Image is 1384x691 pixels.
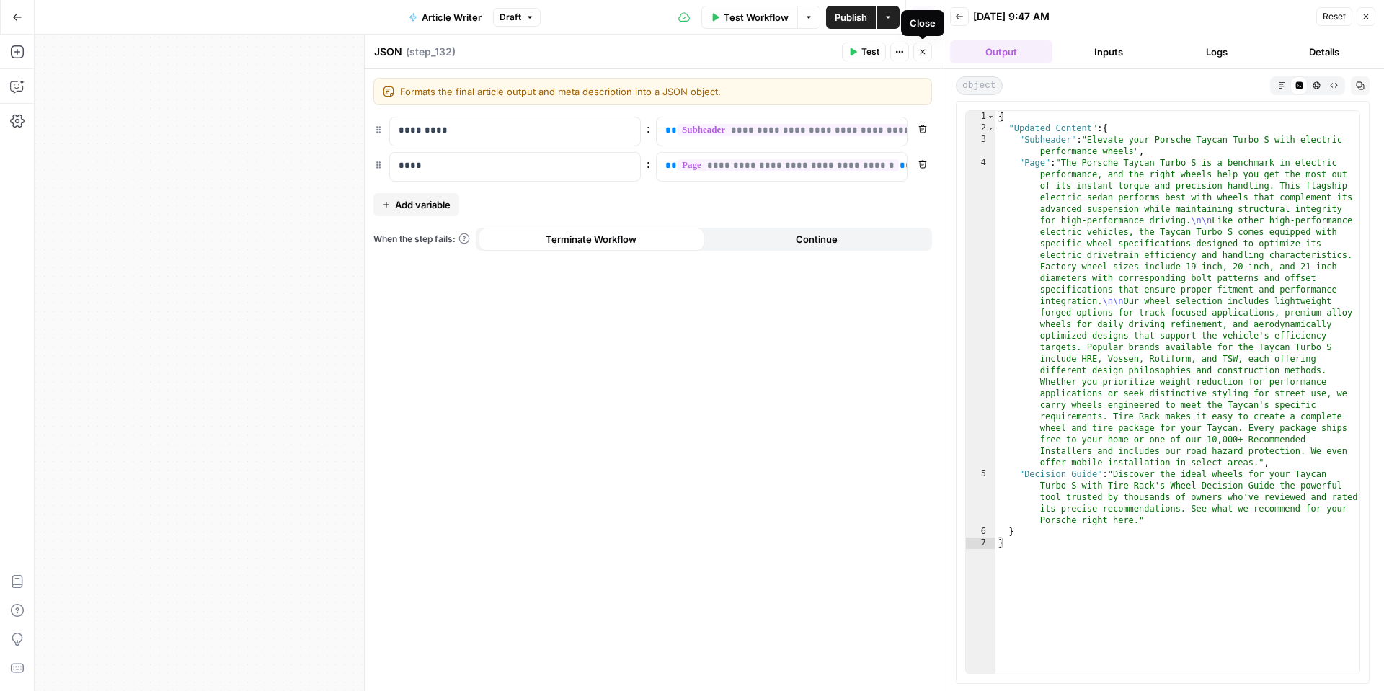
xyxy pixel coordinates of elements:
div: Close [910,16,936,30]
span: Toggle code folding, rows 1 through 7 [987,111,995,122]
button: Inputs [1058,40,1161,63]
span: object [956,76,1003,95]
button: Output [950,40,1052,63]
textarea: JSON [374,45,402,59]
button: Continue [704,228,930,251]
span: Test Workflow [724,10,789,24]
textarea: Formats the final article output and meta description into a JSON object. [400,84,923,99]
button: Reset [1316,7,1352,26]
span: Reset [1323,10,1346,23]
button: Details [1274,40,1376,63]
div: 1 [966,111,995,122]
span: Terminate Workflow [546,232,636,246]
button: Logs [1166,40,1268,63]
div: 4 [966,157,995,468]
button: Publish [826,6,876,29]
button: Draft [493,8,541,27]
span: Draft [500,11,521,24]
span: Continue [796,232,838,246]
div: 3 [966,134,995,157]
span: Test [861,45,879,58]
button: Test Workflow [701,6,797,29]
span: : [647,155,650,172]
div: 6 [966,526,995,538]
span: Toggle code folding, rows 2 through 6 [987,122,995,134]
span: Article Writer [422,10,482,24]
span: Publish [835,10,867,24]
div: 5 [966,468,995,526]
button: Add variable [373,193,459,216]
div: 7 [966,538,995,549]
span: : [647,120,650,137]
span: ( step_132 ) [406,45,456,59]
button: Article Writer [400,6,490,29]
span: Add variable [395,197,451,212]
a: When the step fails: [373,233,470,246]
div: 2 [966,122,995,134]
button: Test [842,43,886,61]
